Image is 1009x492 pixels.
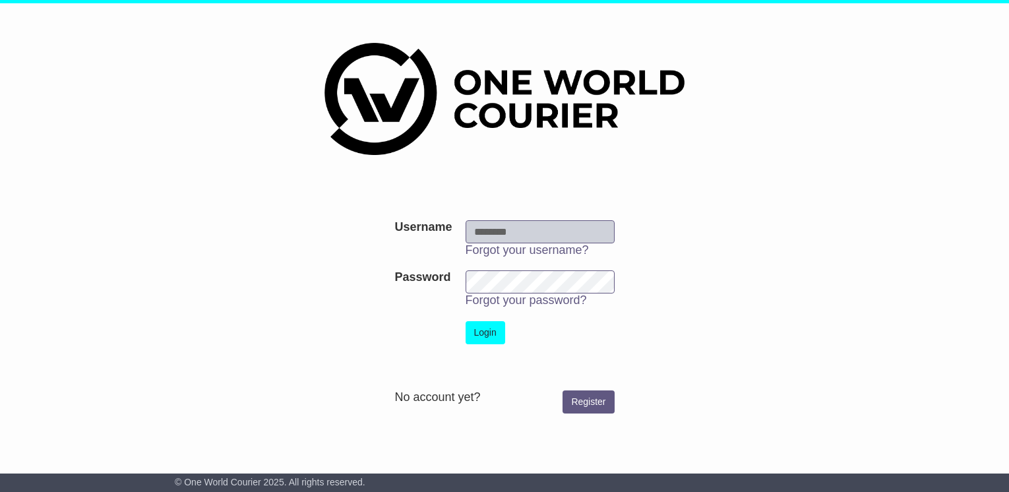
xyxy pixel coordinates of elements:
[324,43,685,155] img: One World
[466,293,587,307] a: Forgot your password?
[394,220,452,235] label: Username
[466,321,505,344] button: Login
[175,477,365,487] span: © One World Courier 2025. All rights reserved.
[394,390,614,405] div: No account yet?
[394,270,450,285] label: Password
[466,243,589,257] a: Forgot your username?
[563,390,614,414] a: Register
